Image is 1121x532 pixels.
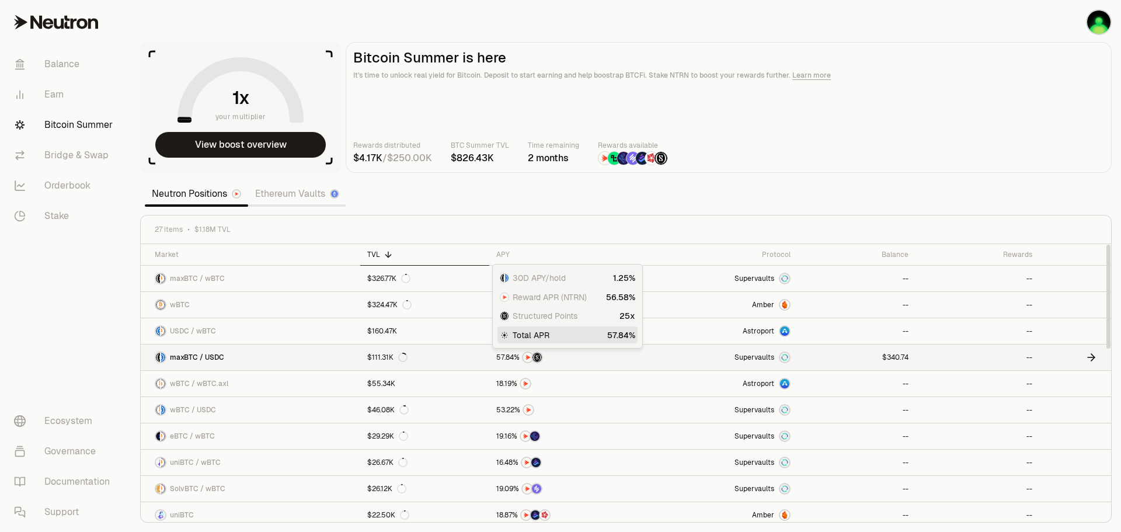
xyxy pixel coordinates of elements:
a: -- [915,266,1039,291]
a: $26.67K [360,450,489,475]
a: NTRNStructured Points [489,345,643,370]
span: uniBTC / wBTC [170,458,221,467]
img: Amber [780,300,789,310]
a: -- [915,397,1039,423]
a: -- [798,502,916,528]
a: $46.08K [360,397,489,423]
a: Support [5,497,126,527]
a: Balance [5,49,126,79]
a: $326.77K [360,266,489,291]
a: -- [915,371,1039,397]
a: NTRNEtherFi Points [489,423,643,449]
a: NTRNSolv Points [489,476,643,502]
span: Supervaults [734,458,774,467]
span: your multiplier [215,111,266,123]
a: eBTC LogowBTC LogoeBTC / wBTC [141,423,360,449]
a: USDC LogowBTC LogoUSDC / wBTC [141,318,360,344]
div: APY [496,250,636,259]
a: -- [915,423,1039,449]
button: NTRNEtherFi Points [496,430,636,442]
button: View boost overview [155,132,326,158]
a: -- [798,423,916,449]
img: Bedrock Diamonds [636,152,649,165]
span: SolvBTC / wBTC [170,484,225,493]
img: Supervaults [780,484,789,493]
img: SolvBTC Logo [156,484,160,493]
div: Rewards [922,250,1032,259]
div: / [353,151,432,165]
p: Rewards distributed [353,140,432,151]
a: NTRN [489,397,643,423]
img: Solv Points [626,152,639,165]
div: $111.31K [367,353,408,362]
div: $326.77K [367,274,410,283]
span: Supervaults [734,432,774,441]
a: $29.29K [360,423,489,449]
img: maxBTC Logo [156,274,160,283]
img: NTRN [521,432,530,441]
img: Supervaults [780,458,789,467]
span: uniBTC [170,510,194,520]
span: Supervaults [734,484,774,493]
a: -- [798,318,916,344]
a: -- [915,318,1039,344]
a: -- [915,345,1039,370]
div: $29.29K [367,432,408,441]
img: NTRN [521,379,530,388]
img: Supervaults [780,353,789,362]
a: $26.12K [360,476,489,502]
span: Structured Points [513,310,577,322]
img: Supervaults [780,274,789,283]
a: $22.50K [360,502,489,528]
a: NTRNMars Fragments [489,292,643,318]
a: SupervaultsSupervaults [643,476,798,502]
a: NTRN [489,318,643,344]
span: Astroport [743,326,774,336]
img: Structured Points [655,152,667,165]
a: Astroport [643,371,798,397]
a: Learn more [792,71,831,80]
span: Amber [752,510,774,520]
span: Supervaults [734,353,774,362]
span: 30D APY/hold [513,272,566,284]
img: Solv Points [532,484,541,493]
a: Earn [5,79,126,110]
button: NTRNSolv Points [496,483,636,495]
a: wBTC LogowBTC [141,292,360,318]
a: $160.47K [360,318,489,344]
img: wBTC Logo [156,405,160,415]
img: Structured Points [500,312,509,320]
a: $55.34K [360,371,489,397]
img: wBTC.axl Logo [161,379,165,388]
img: Supervaults [780,432,789,441]
a: SupervaultsSupervaults [643,266,798,291]
a: Governance [5,436,126,467]
div: 25x [619,310,635,322]
span: maxBTC / USDC [170,353,224,362]
button: NTRNBedrock DiamondsMars Fragments [496,509,636,521]
a: uniBTC LogowBTC LogouniBTC / wBTC [141,450,360,475]
img: wBTC Logo [161,326,165,336]
div: $26.12K [367,484,406,493]
span: $1.18M TVL [194,225,231,234]
span: Amber [752,300,774,310]
a: maxBTC LogoUSDC LogomaxBTC / USDC [141,345,360,370]
a: -- [798,476,916,502]
img: USDC Logo [505,274,509,282]
img: Mars Fragments [645,152,658,165]
img: NTRN [524,405,533,415]
p: Time remaining [528,140,579,151]
img: Mars Fragments [540,510,549,520]
img: Bedrock Diamonds [531,458,541,467]
p: It's time to unlock real yield for Bitcoin. Deposit to start earning and help boostrap BTCFi. Sta... [353,69,1104,81]
a: SolvBTC LogowBTC LogoSolvBTC / wBTC [141,476,360,502]
button: NTRNBedrock Diamonds [496,457,636,468]
img: Bedrock Diamonds [531,510,540,520]
button: NTRNStructured Points [496,352,636,363]
img: NTRN [598,152,611,165]
a: SupervaultsSupervaults [643,450,798,475]
img: NTRN [500,293,509,301]
div: $324.47K [367,300,412,310]
div: Protocol [650,250,791,259]
a: -- [915,476,1039,502]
